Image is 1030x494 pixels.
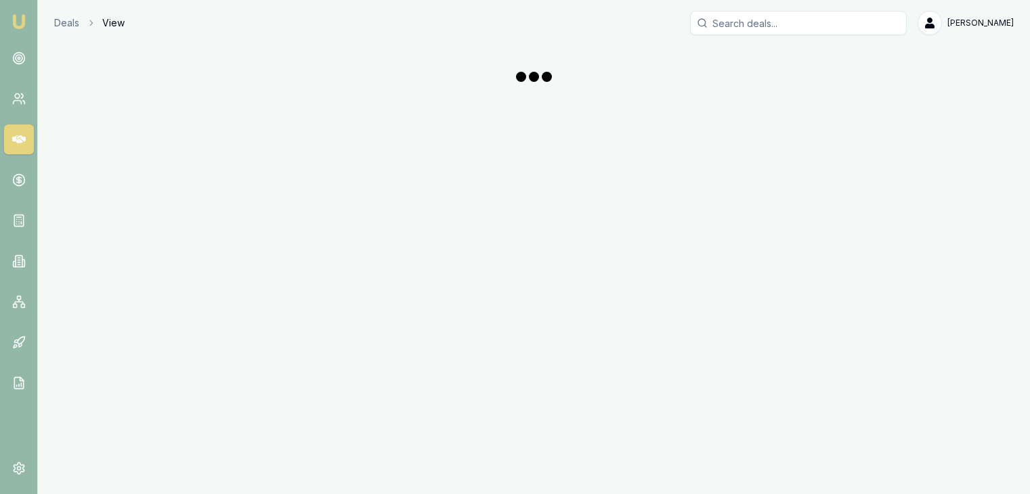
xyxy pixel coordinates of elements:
[690,11,907,35] input: Search deals
[102,16,125,30] span: View
[947,18,1014,28] span: [PERSON_NAME]
[54,16,125,30] nav: breadcrumb
[11,14,27,30] img: emu-icon-u.png
[54,16,79,30] a: Deals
